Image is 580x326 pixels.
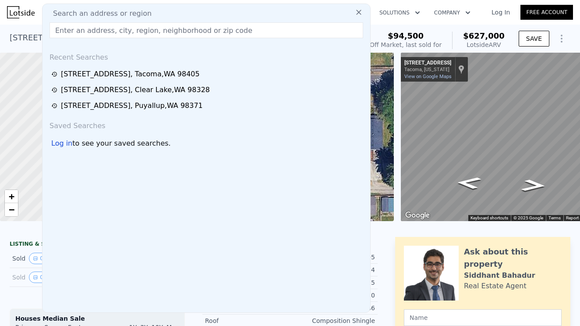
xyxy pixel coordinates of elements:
[463,31,505,40] span: $627,000
[51,85,364,95] a: [STREET_ADDRESS], Clear Lake,WA 98328
[5,203,18,216] a: Zoom out
[464,270,535,281] div: Siddhant Bahadur
[72,138,170,149] span: to see your saved searches.
[388,31,424,40] span: $94,500
[403,210,432,221] a: Open this area in Google Maps (opens a new window)
[470,215,508,221] button: Keyboard shortcuts
[10,240,185,249] div: LISTING & SALE HISTORY
[46,114,367,135] div: Saved Searches
[12,253,90,264] div: Sold
[403,210,432,221] img: Google
[370,40,442,49] div: Off Market, last sold for
[51,138,72,149] div: Log in
[290,316,375,325] div: Composition Shingle
[29,253,47,264] button: View historical data
[404,67,451,72] div: Tacoma, [US_STATE]
[520,5,573,20] a: Free Account
[12,272,90,283] div: Sold
[404,74,452,79] a: View on Google Maps
[15,314,179,323] div: Houses Median Sale
[481,8,520,17] a: Log In
[511,176,556,194] path: Go West, S Melrose St
[10,32,168,44] div: [STREET_ADDRESS] , Tacoma , WA 98405
[9,191,14,202] span: +
[427,5,477,21] button: Company
[50,22,363,38] input: Enter an address, city, region, neighborhood or zip code
[464,281,527,291] div: Real Estate Agent
[29,272,47,283] button: View historical data
[5,190,18,203] a: Zoom in
[51,100,364,111] a: [STREET_ADDRESS], Puyallup,WA 98371
[548,215,561,220] a: Terms (opens in new tab)
[372,5,427,21] button: Solutions
[46,8,152,19] span: Search an address or region
[205,316,290,325] div: Roof
[463,40,505,49] div: Lotside ARV
[446,174,492,192] path: Go East, S Melrose St
[61,69,200,79] div: [STREET_ADDRESS] , Tacoma , WA 98405
[9,204,14,215] span: −
[61,85,210,95] div: [STREET_ADDRESS] , Clear Lake , WA 98328
[404,60,451,67] div: [STREET_ADDRESS]
[46,45,367,66] div: Recent Searches
[513,215,543,220] span: © 2025 Google
[404,309,562,326] input: Name
[7,6,35,18] img: Lotside
[519,31,549,47] button: SAVE
[51,69,364,79] a: [STREET_ADDRESS], Tacoma,WA 98405
[61,100,203,111] div: [STREET_ADDRESS] , Puyallup , WA 98371
[458,64,464,74] a: Show location on map
[464,246,562,270] div: Ask about this property
[553,30,570,47] button: Show Options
